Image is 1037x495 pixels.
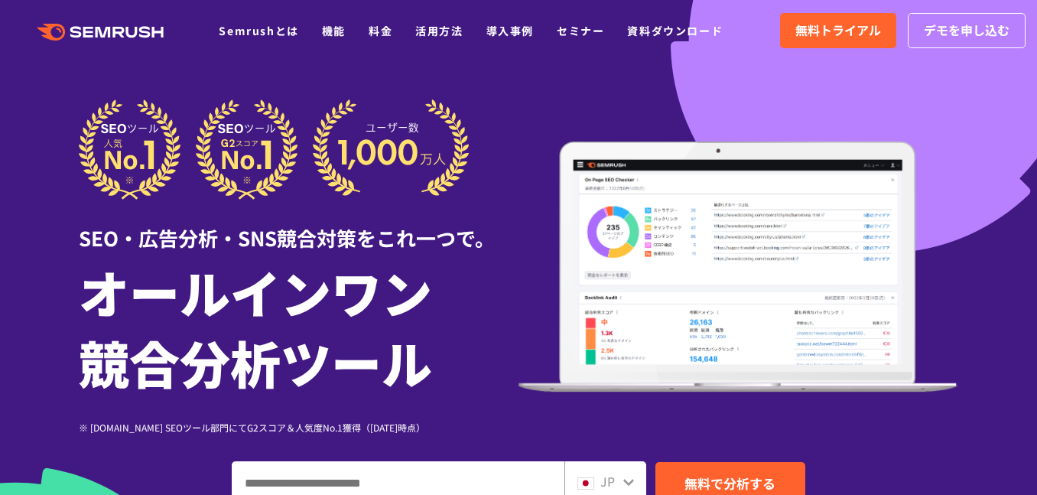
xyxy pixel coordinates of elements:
[79,200,518,252] div: SEO・広告分析・SNS競合対策をこれ一つで。
[780,13,896,48] a: 無料トライアル
[557,23,604,38] a: セミナー
[79,420,518,435] div: ※ [DOMAIN_NAME] SEOツール部門にてG2スコア＆人気度No.1獲得（[DATE]時点）
[369,23,392,38] a: 料金
[600,472,615,490] span: JP
[924,21,1009,41] span: デモを申し込む
[322,23,346,38] a: 機能
[684,474,775,493] span: 無料で分析する
[219,23,298,38] a: Semrushとは
[795,21,881,41] span: 無料トライアル
[79,256,518,397] h1: オールインワン 競合分析ツール
[415,23,463,38] a: 活用方法
[908,13,1026,48] a: デモを申し込む
[627,23,723,38] a: 資料ダウンロード
[486,23,534,38] a: 導入事例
